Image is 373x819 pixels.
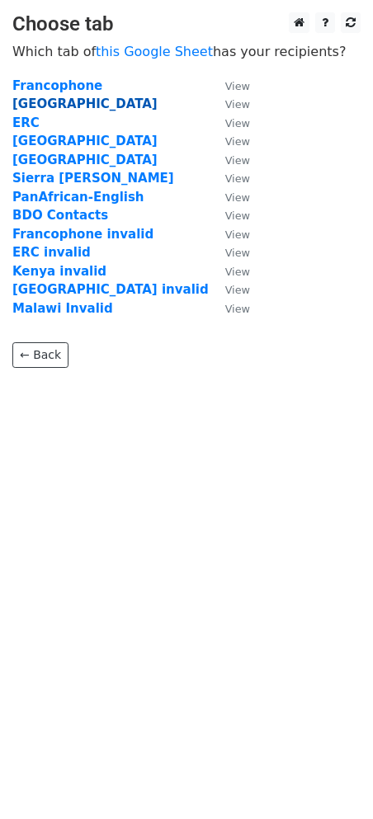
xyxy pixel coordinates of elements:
[209,282,250,297] a: View
[12,171,174,186] a: Sierra [PERSON_NAME]
[96,44,213,59] a: this Google Sheet
[225,284,250,296] small: View
[12,12,361,36] h3: Choose tab
[225,135,250,148] small: View
[12,153,158,167] a: [GEOGRAPHIC_DATA]
[209,171,250,186] a: View
[12,115,40,130] a: ERC
[225,303,250,315] small: View
[225,154,250,167] small: View
[209,264,250,279] a: View
[209,190,250,205] a: View
[225,80,250,92] small: View
[225,98,250,111] small: View
[225,266,250,278] small: View
[12,264,106,279] a: Kenya invalid
[225,172,250,185] small: View
[225,228,250,241] small: View
[209,115,250,130] a: View
[12,245,91,260] a: ERC invalid
[209,227,250,242] a: View
[209,245,250,260] a: View
[12,208,108,223] a: BDO Contacts
[209,96,250,111] a: View
[209,78,250,93] a: View
[12,96,158,111] a: [GEOGRAPHIC_DATA]
[225,191,250,204] small: View
[12,190,144,205] a: PanAfrican-English
[12,301,113,316] a: Malawi Invalid
[225,117,250,129] small: View
[290,740,373,819] iframe: Chat Widget
[12,282,209,297] a: [GEOGRAPHIC_DATA] invalid
[209,134,250,148] a: View
[225,209,250,222] small: View
[12,227,153,242] a: Francophone invalid
[12,342,68,368] a: ← Back
[12,43,361,60] p: Which tab of has your recipients?
[12,134,158,148] a: [GEOGRAPHIC_DATA]
[209,208,250,223] a: View
[225,247,250,259] small: View
[12,78,102,93] a: Francophone
[209,153,250,167] a: View
[209,301,250,316] a: View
